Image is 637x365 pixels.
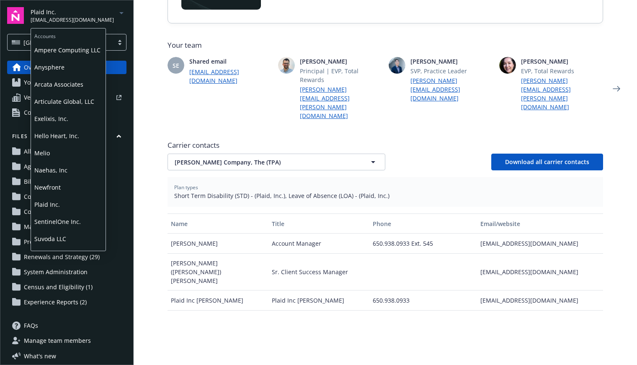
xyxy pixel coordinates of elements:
[7,280,126,294] a: Census and Eligibility (1)
[24,352,56,360] span: What ' s new
[31,28,106,41] span: Accounts
[24,220,61,234] span: Marketing (2)
[24,190,69,203] span: Compliance (22)
[499,57,516,74] img: photo
[300,85,382,120] a: [PERSON_NAME][EMAIL_ADDRESS][PERSON_NAME][DOMAIN_NAME]
[31,8,114,16] span: Plaid Inc.
[24,205,83,218] span: Communications (10)
[480,219,600,228] div: Email/website
[268,234,369,254] div: Account Manager
[7,145,126,158] a: All files (100)
[268,254,369,290] div: Sr. Client Success Manager
[7,91,126,104] a: Vendor search
[31,16,114,24] span: [EMAIL_ADDRESS][DOMAIN_NAME]
[369,234,477,254] div: 650.938.0933 Ext. 545
[521,67,603,75] span: EVP, Total Rewards
[24,61,50,74] span: Overview
[24,319,38,332] span: FAQs
[34,59,102,76] span: Anysphere
[505,158,589,166] span: Download all carrier contacts
[410,67,493,75] span: SVP, Practice Leader
[410,76,493,103] a: [PERSON_NAME][EMAIL_ADDRESS][DOMAIN_NAME]
[7,334,126,347] a: Manage team members
[521,76,603,111] a: [PERSON_NAME][EMAIL_ADDRESS][PERSON_NAME][DOMAIN_NAME]
[34,162,102,179] span: Naehas, Inc
[7,160,126,173] a: Agreements (32)
[171,219,265,228] div: Name
[24,280,93,294] span: Census and Eligibility (1)
[477,234,603,254] div: [EMAIL_ADDRESS][DOMAIN_NAME]
[389,57,405,74] img: photo
[31,7,126,24] button: Plaid Inc.[EMAIL_ADDRESS][DOMAIN_NAME]arrowDropDown
[268,290,369,311] div: Plaid Inc [PERSON_NAME]
[24,106,86,119] span: Compliance resources
[168,154,385,170] button: [PERSON_NAME] Company, The (TPA)
[521,57,603,66] span: [PERSON_NAME]
[34,196,102,213] span: Plaid Inc.
[175,158,349,167] span: [PERSON_NAME] Company, The (TPA)
[24,296,87,309] span: Experience Reports (2)
[373,219,473,228] div: Phone
[174,184,596,191] span: Plan types
[7,76,126,89] a: Your benefits
[7,61,126,74] a: Overview
[477,290,603,311] div: [EMAIL_ADDRESS][DOMAIN_NAME]
[610,82,623,95] a: Next
[34,144,102,162] span: Melio
[23,38,82,47] span: [GEOGRAPHIC_DATA]
[24,175,74,188] span: Billing and Audits
[34,179,102,196] span: Newfront
[173,61,179,70] span: SE
[24,235,54,249] span: Projects (2)
[272,219,366,228] div: Title
[7,220,126,234] a: Marketing (2)
[7,133,126,143] button: Files
[34,76,102,93] span: Arcata Associates
[7,296,126,309] a: Experience Reports (2)
[300,57,382,66] span: [PERSON_NAME]
[168,140,603,150] span: Carrier contacts
[278,57,295,74] img: photo
[34,110,102,127] span: Exelixis, Inc.
[168,290,268,311] div: Plaid Inc [PERSON_NAME]
[477,213,603,234] button: Email/website
[7,235,126,249] a: Projects (2)
[34,213,102,230] span: SentinelOne Inc.
[268,213,369,234] button: Title
[300,67,382,84] span: Principal | EVP, Total Rewards
[168,213,268,234] button: Name
[34,93,102,110] span: Articulate Global, LLC
[7,190,126,203] a: Compliance (22)
[34,127,102,144] span: Hello Heart, Inc.
[7,205,126,218] a: Communications (10)
[12,38,109,47] span: [GEOGRAPHIC_DATA]
[7,106,126,119] a: Compliance resources
[34,230,102,247] span: Suvoda LLC
[189,57,271,66] span: Shared email
[7,352,70,360] button: What's new
[477,254,603,290] div: [EMAIL_ADDRESS][DOMAIN_NAME]
[369,213,477,234] button: Phone
[168,234,268,254] div: [PERSON_NAME]
[174,191,596,200] span: Short Term Disability (STD) - (Plaid, Inc.), Leave of Absence (LOA) - (Plaid, Inc.)
[24,91,64,104] span: Vendor search
[24,160,70,173] span: Agreements (32)
[34,247,102,265] span: ThredUp, Inc.
[168,40,603,50] span: Your team
[491,154,603,170] button: Download all carrier contacts
[168,254,268,290] div: [PERSON_NAME] ([PERSON_NAME]) [PERSON_NAME]
[7,7,24,24] img: navigator-logo.svg
[7,175,126,188] a: Billing and Audits
[369,290,477,311] div: 650.938.0933
[34,41,102,59] span: Ampere Computing LLC
[410,57,493,66] span: [PERSON_NAME]
[24,265,88,279] span: System Administration
[24,250,100,264] span: Renewals and Strategy (29)
[7,250,126,264] a: Renewals and Strategy (29)
[24,145,59,158] span: All files (100)
[24,76,61,89] span: Your benefits
[7,319,126,332] a: FAQs
[116,8,126,18] a: arrowDropDown
[7,265,126,279] a: System Administration
[24,334,91,347] span: Manage team members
